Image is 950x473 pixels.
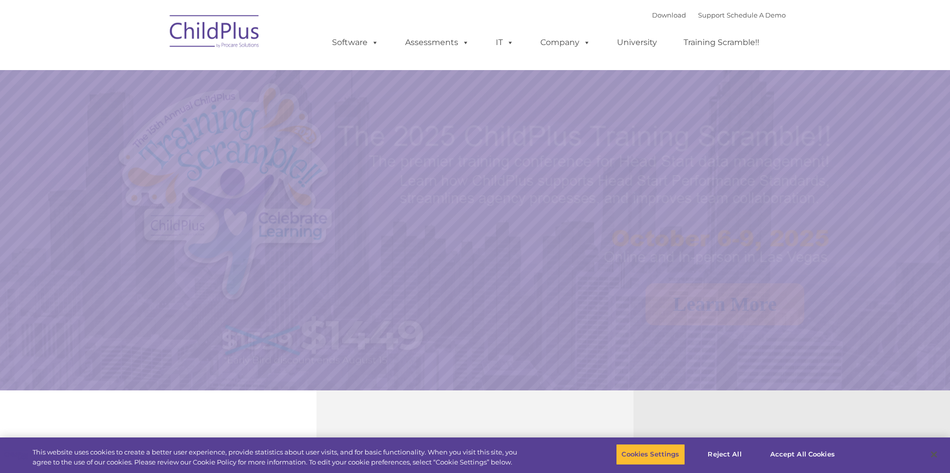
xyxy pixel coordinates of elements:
a: Support [698,11,725,19]
a: Schedule A Demo [727,11,786,19]
a: IT [486,33,524,53]
a: University [607,33,667,53]
div: This website uses cookies to create a better user experience, provide statistics about user visit... [33,447,522,467]
a: Training Scramble!! [674,33,769,53]
a: Company [530,33,600,53]
button: Cookies Settings [616,444,685,465]
a: Download [652,11,686,19]
img: ChildPlus by Procare Solutions [165,8,265,58]
button: Accept All Cookies [765,444,840,465]
button: Reject All [694,444,756,465]
font: | [652,11,786,19]
a: Software [322,33,389,53]
button: Close [923,443,945,465]
a: Learn More [646,283,804,325]
a: Assessments [395,33,479,53]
